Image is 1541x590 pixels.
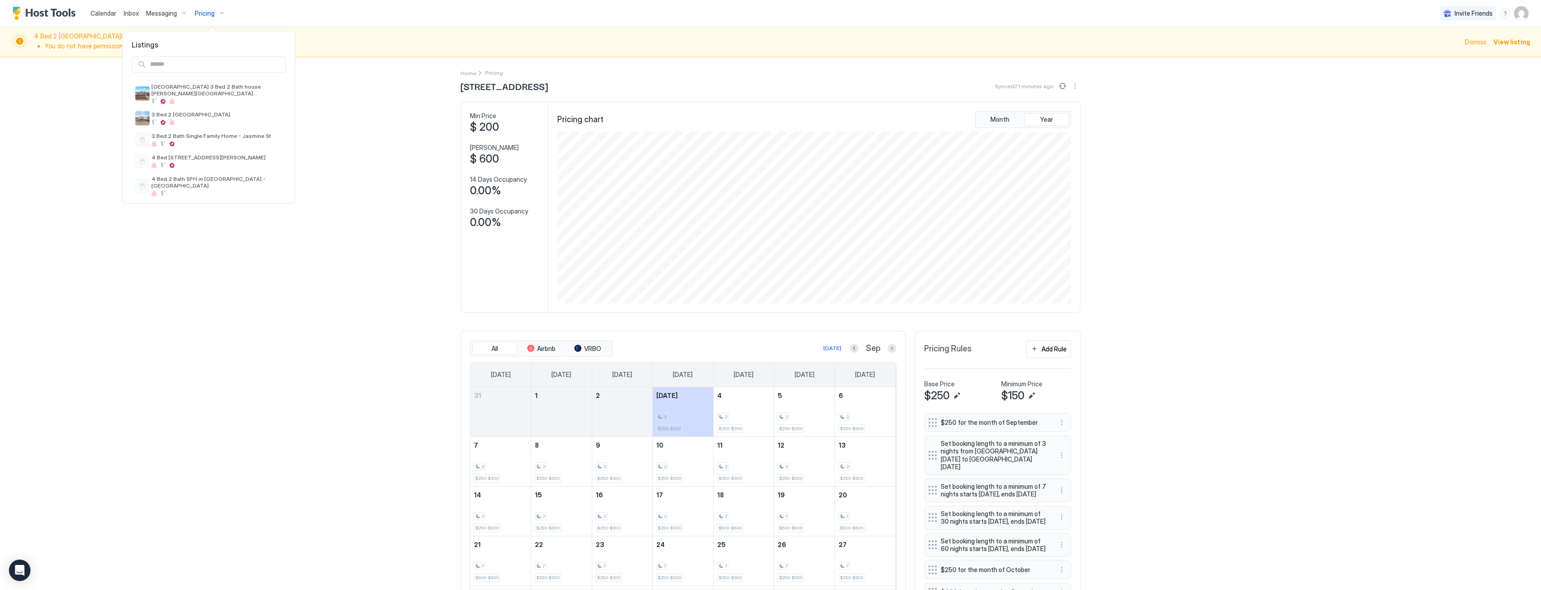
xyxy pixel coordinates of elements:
[135,111,150,125] div: listing image
[151,83,282,97] span: [GEOGRAPHIC_DATA] 3 Bed 2 Bath house [PERSON_NAME][GEOGRAPHIC_DATA][PERSON_NAME] SLEEPS 6
[146,57,285,72] input: Input Field
[123,40,295,49] span: Listings
[151,154,282,161] span: 4 Bed [STREET_ADDRESS][PERSON_NAME]
[135,86,150,101] div: listing image
[151,175,282,189] span: 4 Bed 2 Bath SFH in [GEOGRAPHIC_DATA] - [GEOGRAPHIC_DATA]
[151,133,282,139] span: 3 Bed 2 Bath Single Family Home - Jasmine St
[151,111,282,118] span: 3 Bed 2 [GEOGRAPHIC_DATA]
[9,560,30,581] div: Open Intercom Messenger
